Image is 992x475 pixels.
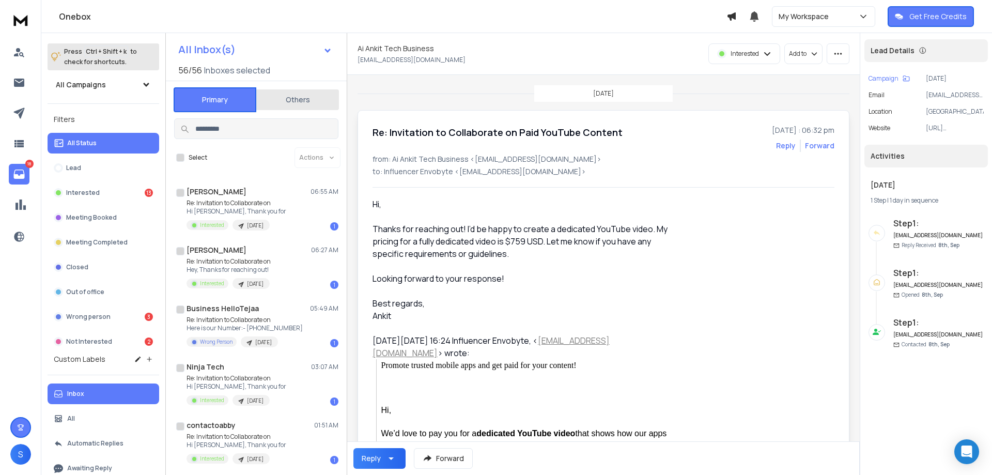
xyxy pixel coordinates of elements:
p: 06:55 AM [311,188,338,196]
button: Automatic Replies [48,433,159,454]
button: Others [256,88,339,111]
p: Hi [PERSON_NAME], Thank you for [187,382,286,391]
p: Lead Details [871,45,915,56]
span: We’d love to pay you for a [381,429,477,438]
span: 8th, Sep [928,341,950,348]
h6: [EMAIL_ADDRESS][DOMAIN_NAME] [893,232,984,239]
div: Forward [805,141,834,151]
button: All Status [48,133,159,154]
button: S [10,444,31,465]
p: Interested [66,189,100,197]
p: Opened [902,291,943,299]
div: 1 [330,397,338,406]
button: Out of office [48,282,159,302]
span: Hi, [381,406,392,415]
span: 56 / 56 [178,64,202,76]
p: to: Influencer Envobyte <[EMAIL_ADDRESS][DOMAIN_NAME]> [373,166,834,177]
h6: [EMAIL_ADDRESS][DOMAIN_NAME] [893,331,984,339]
p: Meeting Booked [66,213,117,222]
span: dedicated YouTube video [476,429,575,438]
div: [DATE][DATE] 16:24 Influencer Envobyte, < > wrote: [373,334,674,359]
p: Reply Received [902,241,959,249]
p: [EMAIL_ADDRESS][DOMAIN_NAME] [926,91,984,99]
p: Wrong person [66,313,111,321]
div: Ankit [373,310,674,322]
p: Re: Invitation to Collaborate on [187,257,271,266]
p: 01:51 AM [314,421,338,430]
div: 1 [330,339,338,347]
p: [DATE] [247,222,263,229]
img: logo [10,10,31,29]
div: Reply [362,453,381,464]
p: Hey, Thanks for reaching out! [187,266,271,274]
div: Looking forward to your response! [373,272,674,285]
span: 1 day in sequence [890,196,938,205]
p: Interested [200,280,224,287]
p: [DATE] [247,397,263,405]
div: Hi, [373,198,674,322]
span: 8th, Sep [938,241,959,249]
p: [DATE] [247,455,263,463]
p: Interested [200,221,224,229]
h1: Onebox [59,10,726,23]
div: 3 [145,313,153,321]
h6: Step 1 : [893,267,984,279]
h1: All Campaigns [56,80,106,90]
span: Ctrl + Shift + k [84,45,128,57]
button: Not Interested2 [48,331,159,352]
p: 18 [25,160,34,168]
div: 2 [145,338,153,346]
p: Add to [789,50,807,58]
div: Thanks for reaching out! I’d be happy to create a dedicated YouTube video. My pricing for a fully... [373,223,674,260]
p: location [869,108,892,116]
p: Email [869,91,885,99]
p: All Status [67,139,97,147]
div: 1 [330,281,338,289]
p: Not Interested [66,338,112,346]
p: Re: Invitation to Collaborate on [187,374,286,382]
h6: Step 1 : [893,217,984,229]
p: 05:49 AM [310,304,338,313]
p: Interested [200,396,224,404]
p: Hi [PERSON_NAME], Thank you for [187,207,286,216]
p: Closed [66,263,88,271]
p: Out of office [66,288,104,296]
h3: Filters [48,112,159,127]
div: 13 [145,189,153,197]
button: All [48,408,159,429]
button: Wrong person3 [48,307,159,327]
h6: Step 1 : [893,316,984,329]
p: Re: Invitation to Collaborate on [187,316,303,324]
p: Lead [66,164,81,172]
p: Here is our Number:- [PHONE_NUMBER] [187,324,303,332]
button: Get Free Credits [888,6,974,27]
h3: Inboxes selected [204,64,270,76]
p: [DATE] [593,89,614,98]
p: Wrong Person [200,338,233,346]
button: Reply [353,448,406,469]
p: Inbox [67,390,84,398]
button: All Inbox(s) [170,39,340,60]
p: website [869,124,890,132]
p: from: Ai Ankit Tech Business <[EMAIL_ADDRESS][DOMAIN_NAME]> [373,154,834,164]
h1: All Inbox(s) [178,44,236,55]
h1: [PERSON_NAME] [187,245,246,255]
p: Meeting Completed [66,238,128,247]
div: 1 [330,222,338,231]
h1: Re: Invitation to Collaborate on Paid YouTube Content [373,125,623,140]
p: All [67,415,75,423]
h1: [DATE] [871,180,982,190]
button: Lead [48,158,159,178]
p: Press to check for shortcuts. [64,47,137,67]
p: Awaiting Reply [67,464,112,472]
button: Reply [776,141,796,151]
p: 06:27 AM [311,246,338,254]
p: Contacted [902,341,950,348]
div: Open Intercom Messenger [954,439,979,464]
p: Re: Invitation to Collaborate on [187,199,286,207]
a: 18 [9,164,29,185]
h3: Custom Labels [54,354,105,364]
button: All Campaigns [48,74,159,95]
